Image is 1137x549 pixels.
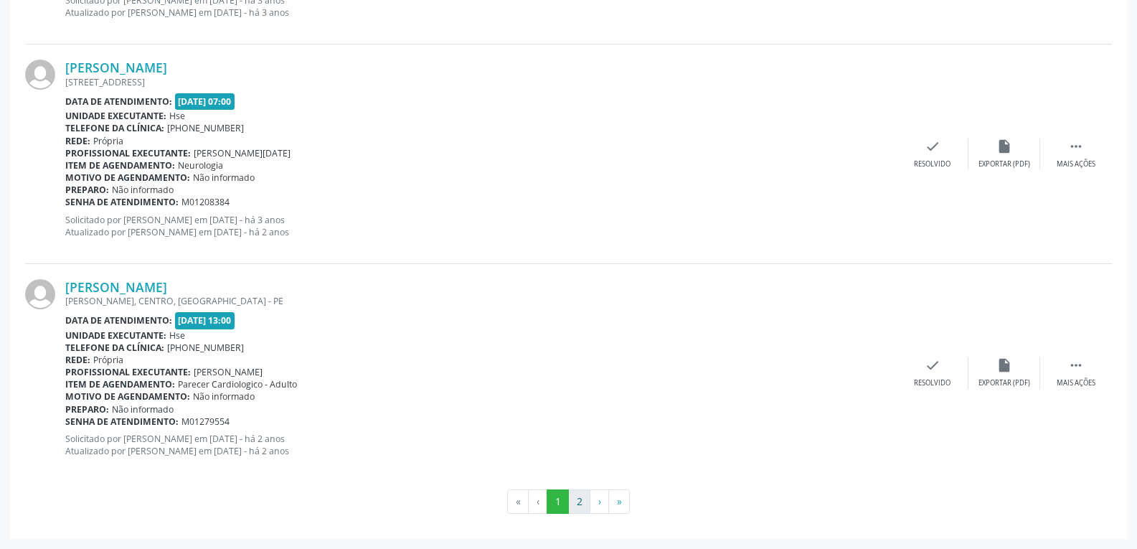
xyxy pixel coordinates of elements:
[914,159,950,169] div: Resolvido
[996,357,1012,373] i: insert_drive_file
[65,390,190,403] b: Motivo de agendamento:
[65,416,179,428] b: Senha de atendimento:
[65,403,109,416] b: Preparo:
[181,416,230,428] span: M01279554
[996,139,1012,154] i: insert_drive_file
[65,95,172,108] b: Data de atendimento:
[65,342,164,354] b: Telefone da clínica:
[65,172,190,184] b: Motivo de agendamento:
[914,378,950,388] div: Resolvido
[194,147,291,159] span: [PERSON_NAME][DATE]
[1068,357,1084,373] i: 
[167,122,244,134] span: [PHONE_NUMBER]
[925,139,940,154] i: check
[169,110,185,122] span: Hse
[65,314,172,327] b: Data de atendimento:
[175,93,235,110] span: [DATE] 07:00
[1068,139,1084,154] i: 
[65,60,167,75] a: [PERSON_NAME]
[65,366,191,378] b: Profissional executante:
[65,122,164,134] b: Telefone da clínica:
[65,135,90,147] b: Rede:
[169,329,185,342] span: Hse
[112,184,174,196] span: Não informado
[65,159,175,172] b: Item de agendamento:
[65,184,109,196] b: Preparo:
[175,312,235,329] span: [DATE] 13:00
[1057,159,1095,169] div: Mais ações
[65,147,191,159] b: Profissional executante:
[568,489,590,514] button: Go to page 2
[167,342,244,354] span: [PHONE_NUMBER]
[925,357,940,373] i: check
[112,403,174,416] span: Não informado
[65,354,90,366] b: Rede:
[194,366,263,378] span: [PERSON_NAME]
[178,159,223,172] span: Neurologia
[65,214,897,238] p: Solicitado por [PERSON_NAME] em [DATE] - há 3 anos Atualizado por [PERSON_NAME] em [DATE] - há 2 ...
[193,390,255,403] span: Não informado
[978,159,1030,169] div: Exportar (PDF)
[93,135,123,147] span: Própria
[25,60,55,90] img: img
[590,489,609,514] button: Go to next page
[547,489,569,514] button: Go to page 1
[25,489,1112,514] ul: Pagination
[65,433,897,457] p: Solicitado por [PERSON_NAME] em [DATE] - há 2 anos Atualizado por [PERSON_NAME] em [DATE] - há 2 ...
[193,172,255,184] span: Não informado
[181,196,230,208] span: M01208384
[178,378,297,390] span: Parecer Cardiologico - Adulto
[65,329,166,342] b: Unidade executante:
[1057,378,1095,388] div: Mais ações
[65,378,175,390] b: Item de agendamento:
[65,295,897,307] div: [PERSON_NAME], CENTRO, [GEOGRAPHIC_DATA] - PE
[608,489,630,514] button: Go to last page
[65,110,166,122] b: Unidade executante:
[65,196,179,208] b: Senha de atendimento:
[978,378,1030,388] div: Exportar (PDF)
[65,279,167,295] a: [PERSON_NAME]
[25,279,55,309] img: img
[65,76,897,88] div: [STREET_ADDRESS]
[93,354,123,366] span: Própria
